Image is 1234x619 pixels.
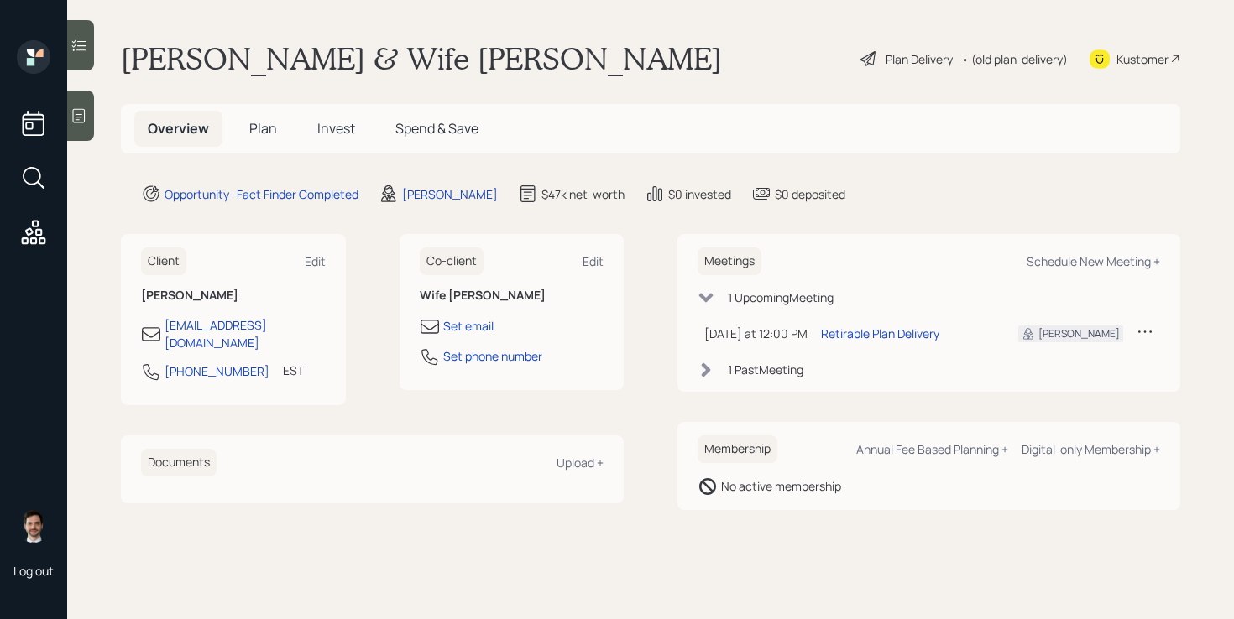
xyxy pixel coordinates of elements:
div: Schedule New Meeting + [1027,253,1160,269]
div: [PERSON_NAME] [402,185,498,203]
div: • (old plan-delivery) [961,50,1068,68]
span: Invest [317,119,355,138]
div: Set email [443,317,494,335]
div: Plan Delivery [886,50,953,68]
div: Set phone number [443,347,542,365]
div: Upload + [557,455,604,471]
div: Digital-only Membership + [1022,441,1160,457]
h6: Wife [PERSON_NAME] [420,289,604,303]
div: [EMAIL_ADDRESS][DOMAIN_NAME] [165,316,326,351]
h6: Documents [141,449,217,476]
div: 1 Past Meeting [728,361,803,378]
span: Plan [249,119,277,138]
div: [DATE] at 12:00 PM [704,325,808,342]
h6: Membership [698,435,777,463]
div: Retirable Plan Delivery [821,325,939,342]
div: $0 deposited [775,185,845,203]
h6: Client [141,247,186,275]
div: $0 invested [668,185,731,203]
div: Edit [583,253,604,269]
div: [PHONE_NUMBER] [165,362,269,380]
img: jonah-coleman-headshot.png [17,509,50,543]
h6: [PERSON_NAME] [141,289,326,303]
div: Log out [13,563,54,579]
div: Kustomer [1116,50,1169,68]
span: Overview [148,119,209,138]
h6: Co-client [420,247,484,275]
div: Opportunity · Fact Finder Completed [165,185,358,203]
h6: Meetings [698,247,761,275]
div: EST [283,362,304,379]
div: Edit [305,253,326,269]
h1: [PERSON_NAME] & Wife [PERSON_NAME] [121,40,722,77]
div: Annual Fee Based Planning + [856,441,1008,457]
span: Spend & Save [395,119,478,138]
div: No active membership [721,477,841,495]
div: $47k net-worth [541,185,625,203]
div: 1 Upcoming Meeting [728,289,834,306]
div: [PERSON_NAME] [1038,326,1120,341]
